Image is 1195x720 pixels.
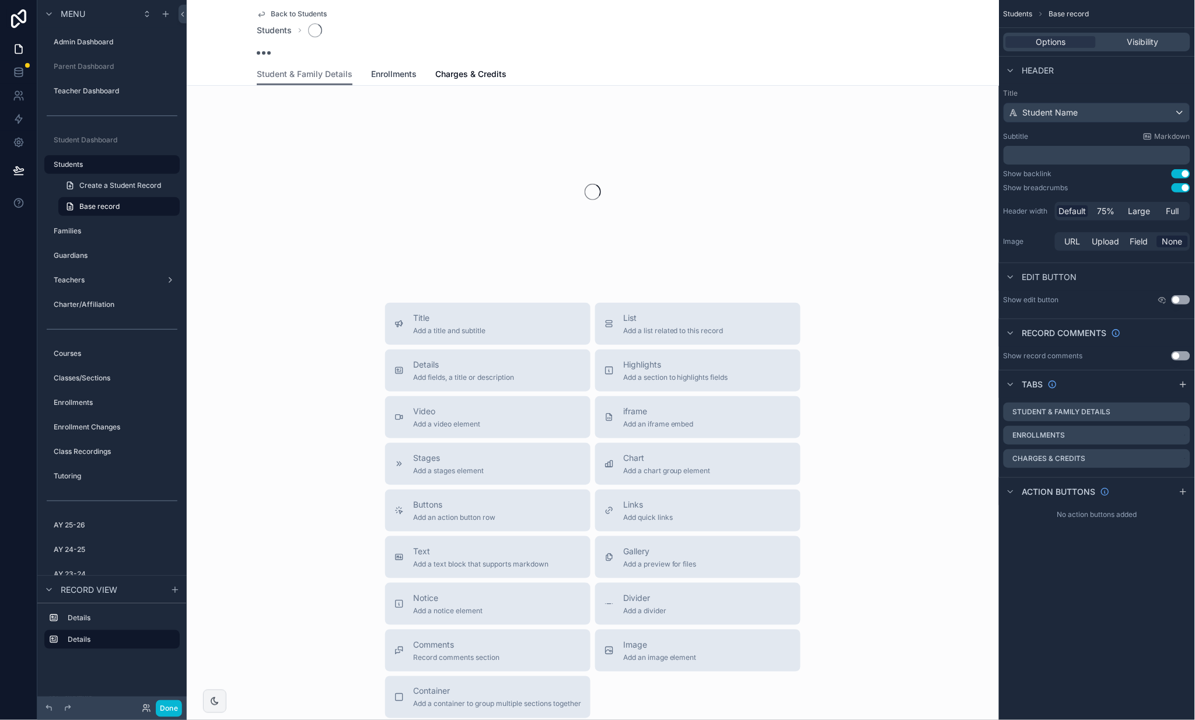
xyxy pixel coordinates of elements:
[371,64,417,87] a: Enrollments
[54,471,177,481] label: Tutoring
[413,420,480,429] span: Add a video element
[1004,89,1190,98] label: Title
[623,326,724,335] span: Add a list related to this record
[1098,205,1115,217] span: 75%
[44,131,180,149] a: Student Dashboard
[54,37,177,47] label: Admin Dashboard
[54,422,177,432] label: Enrollment Changes
[413,359,514,371] span: Details
[385,443,590,485] button: StagesAdd a stages element
[413,326,485,335] span: Add a title and subtitle
[595,396,801,438] button: iframeAdd an iframe embed
[44,442,180,461] a: Class Recordings
[54,62,177,71] label: Parent Dashboard
[54,520,177,530] label: AY 25-26
[1049,9,1089,19] span: Base record
[54,545,177,554] label: AY 24-25
[413,406,480,417] span: Video
[623,312,724,324] span: List
[371,68,417,80] span: Enrollments
[54,569,177,579] label: AY 23-24
[413,466,484,476] span: Add a stages element
[385,583,590,625] button: NoticeAdd a notice element
[595,349,801,392] button: HighlightsAdd a section to highlights fields
[257,25,292,36] a: Students
[79,202,120,211] span: Base record
[54,275,161,285] label: Teachers
[54,135,177,145] label: Student Dashboard
[44,516,180,534] a: AY 25-26
[1023,107,1078,118] span: Student Name
[1013,407,1111,417] label: Student & Family Details
[385,630,590,672] button: CommentsRecord comments section
[1143,132,1190,141] a: Markdown
[1004,295,1059,305] label: Show edit button
[435,64,506,87] a: Charges & Credits
[61,584,117,596] span: Record view
[623,560,697,569] span: Add a preview for files
[257,68,352,80] span: Student & Family Details
[413,373,514,382] span: Add fields, a title or description
[385,303,590,345] button: TitleAdd a title and subtitle
[385,676,590,718] button: ContainerAdd a container to group multiple sections together
[271,9,327,19] span: Back to Students
[54,86,177,96] label: Teacher Dashboard
[1059,205,1086,217] span: Default
[623,420,694,429] span: Add an iframe embed
[413,513,495,522] span: Add an action button row
[623,406,694,417] span: iframe
[44,565,180,583] a: AY 23-24
[44,393,180,412] a: Enrollments
[1022,271,1077,283] span: Edit button
[44,271,180,289] a: Teachers
[999,505,1195,524] div: No action buttons added
[1130,236,1148,247] span: Field
[44,344,180,363] a: Courses
[1004,146,1190,165] div: scrollable content
[79,181,161,190] span: Create a Student Record
[156,700,182,717] button: Done
[1155,132,1190,141] span: Markdown
[623,546,697,557] span: Gallery
[1004,207,1050,216] label: Header width
[44,467,180,485] a: Tutoring
[623,452,711,464] span: Chart
[595,490,801,532] button: LinksAdd quick links
[1166,205,1179,217] span: Full
[413,560,548,569] span: Add a text block that supports markdown
[385,490,590,532] button: ButtonsAdd an action button row
[623,639,697,651] span: Image
[37,603,187,660] div: scrollable content
[413,639,499,651] span: Comments
[623,499,673,511] span: Links
[44,57,180,76] a: Parent Dashboard
[385,536,590,578] button: TextAdd a text block that supports markdown
[623,653,697,662] span: Add an image element
[595,630,801,672] button: ImageAdd an image element
[44,222,180,240] a: Families
[44,82,180,100] a: Teacher Dashboard
[1004,169,1052,179] div: Show backlink
[1065,236,1081,247] span: URL
[1004,9,1033,19] span: Students
[1036,36,1066,48] span: Options
[44,246,180,265] a: Guardians
[44,369,180,387] a: Classes/Sections
[68,635,170,644] label: Details
[1004,132,1029,141] label: Subtitle
[257,9,327,19] a: Back to Students
[1092,236,1120,247] span: Upload
[54,373,177,383] label: Classes/Sections
[257,64,352,86] a: Student & Family Details
[1013,454,1086,463] label: Charges & Credits
[1022,379,1043,390] span: Tabs
[595,303,801,345] button: ListAdd a list related to this record
[58,197,180,216] a: Base record
[58,176,180,195] a: Create a Student Record
[413,499,495,511] span: Buttons
[413,606,483,616] span: Add a notice element
[44,418,180,436] a: Enrollment Changes
[413,700,581,709] span: Add a container to group multiple sections together
[385,349,590,392] button: DetailsAdd fields, a title or description
[44,33,180,51] a: Admin Dashboard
